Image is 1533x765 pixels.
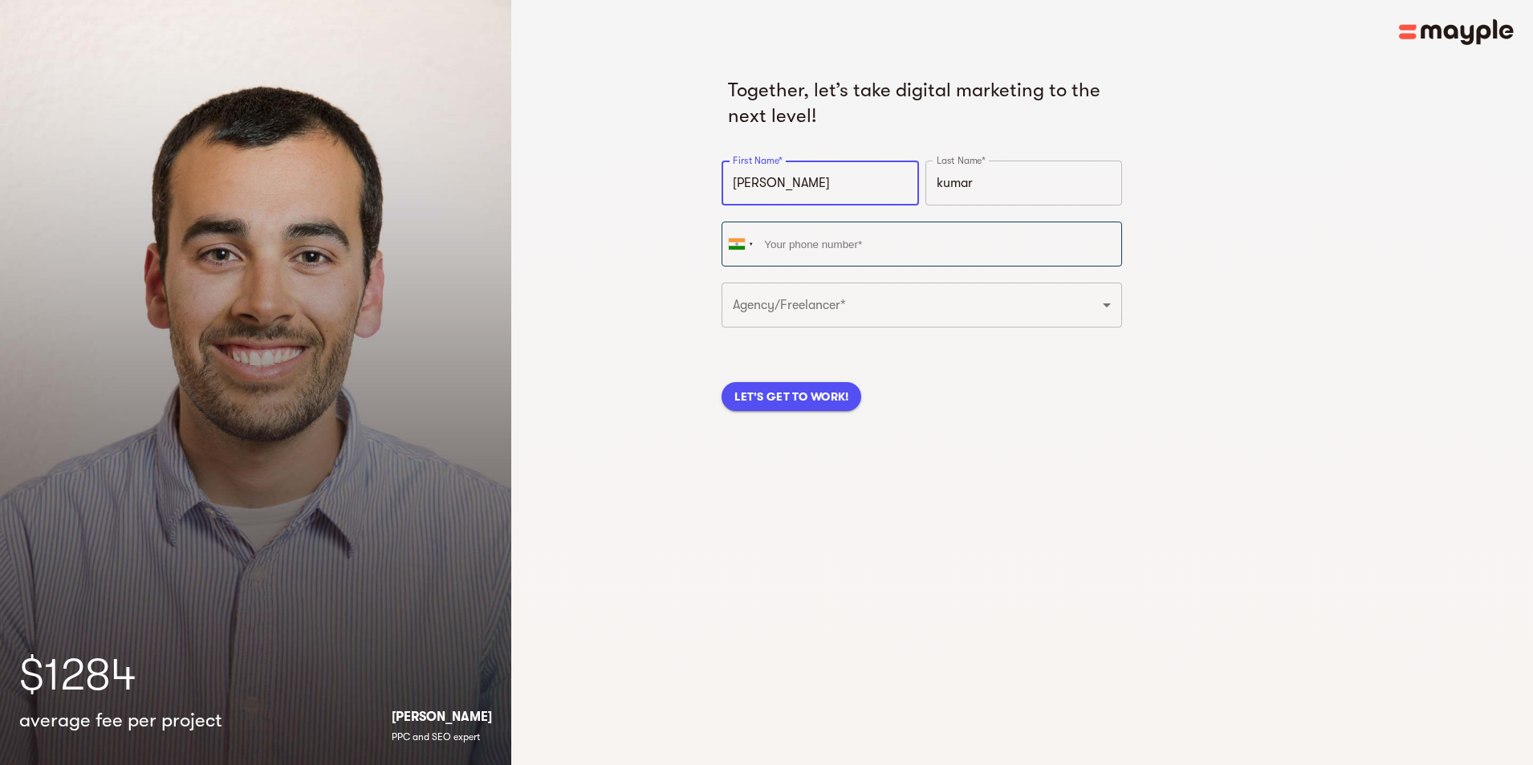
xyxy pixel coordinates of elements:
[1399,19,1514,45] img: Main logo
[722,222,1122,267] input: Your phone number*
[925,161,1122,205] input: Last Name*
[19,707,222,733] h5: average fee per project
[19,643,492,707] h1: $1284
[392,707,492,726] p: [PERSON_NAME]
[722,382,861,411] button: LET'S GET TO WORK!
[734,387,848,406] span: LET'S GET TO WORK!
[392,731,480,743] span: PPC and SEO expert
[722,222,759,266] div: India (भारत): +91
[722,161,918,205] input: First Name*
[728,77,1116,128] h5: Together, let’s take digital marketing to the next level!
